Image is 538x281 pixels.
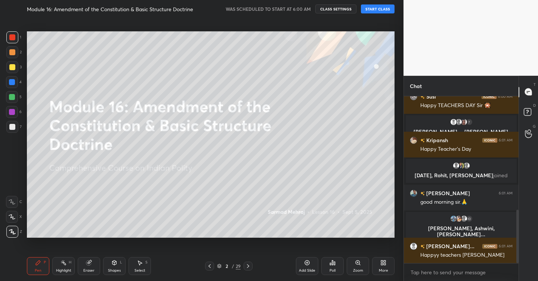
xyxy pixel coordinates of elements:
div: 6 [6,106,22,118]
div: / [232,264,234,268]
div: 6:01 AM [499,138,513,142]
img: d1865d40d9d549a18a048b9dfb4cb329.jpg [460,118,468,126]
div: Eraser [83,269,95,272]
div: X [6,211,22,223]
button: CLASS SETTINGS [315,4,356,13]
div: 2 [223,264,231,268]
img: iconic-dark.1390631f.png [482,94,497,99]
img: no-rating-badge.077c3623.svg [420,95,425,99]
img: no-rating-badge.077c3623.svg [420,244,425,249]
div: 3 [6,61,22,73]
div: Happy TEACHERS DAY Sir 🎇 [420,102,513,109]
h5: WAS SCHEDULED TO START AT 6:00 AM [226,6,311,12]
p: G [533,124,536,129]
img: default.png [452,162,460,169]
div: 4 [6,76,22,88]
div: 6:01 AM [499,191,513,195]
img: b2d833f738914b1d9194b4cce9178b22.jpg [450,118,457,126]
img: 3 [410,93,417,100]
div: Highlight [56,269,71,272]
div: Happy Teacher's Day [420,146,513,153]
div: 2 [6,46,22,58]
div: grid [404,96,519,263]
div: Z [6,226,22,238]
img: no-rating-badge.077c3623.svg [420,138,425,143]
div: L [120,260,122,264]
img: iconic-dark.1390631f.png [482,138,497,142]
div: 6:00 AM [498,94,513,99]
div: P [44,260,46,264]
div: C [6,196,22,208]
img: 4a4fd6c090624d8d9f9ee45392811bf5.jpg [458,162,465,169]
div: 10 [466,215,473,222]
div: Select [134,269,145,272]
p: D [533,103,536,108]
div: Shapes [108,269,121,272]
img: 2cf8d3a8a56740ce92f33496908b6673.jpg [410,189,417,197]
img: default.png [455,118,463,126]
div: Zoom [353,269,363,272]
img: b2d833f738914b1d9194b4cce9178b22.jpg [410,242,417,250]
div: Add Slide [299,269,315,272]
img: default.png [463,162,470,169]
p: T [534,82,536,87]
div: 5 [6,91,22,103]
p: [PERSON_NAME]..., [PERSON_NAME], Om [410,129,512,141]
div: More [379,269,388,272]
p: Chat [404,76,428,96]
h6: [PERSON_NAME]... [425,242,474,250]
div: 7 [466,118,473,126]
div: H [69,260,71,264]
img: default.png [460,215,468,222]
span: joined [493,172,508,179]
p: [PERSON_NAME], Ashwini, [PERSON_NAME]... [410,225,512,237]
h6: Susi [425,93,436,100]
h6: Kripansh [425,136,448,144]
img: 555be9db4d8449d1b8568b4705ce328d.47960965_3 [450,215,457,222]
p: [DATE], Rohit, [PERSON_NAME] [410,172,512,178]
div: S [145,260,148,264]
img: no-rating-badge.077c3623.svg [420,191,425,196]
h6: [PERSON_NAME] [425,189,470,197]
div: 7 [6,121,22,133]
div: good morning sir.🙏 [420,199,513,206]
div: 6:01 AM [499,244,513,248]
div: 1 [6,31,21,43]
div: Poll [330,269,336,272]
div: 29 [236,263,241,269]
button: START CLASS [361,4,395,13]
h4: Module 16: Amendment of the Constitution & Basic Structure Doctrine [27,6,193,13]
img: iconic-dark.1390631f.png [482,244,497,248]
div: Happyy teachers [PERSON_NAME] [420,252,513,259]
div: Pen [35,269,41,272]
img: 3 [455,215,463,222]
img: 425e81e46ae542ebbd32691a84902a29.jpg [410,136,417,144]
